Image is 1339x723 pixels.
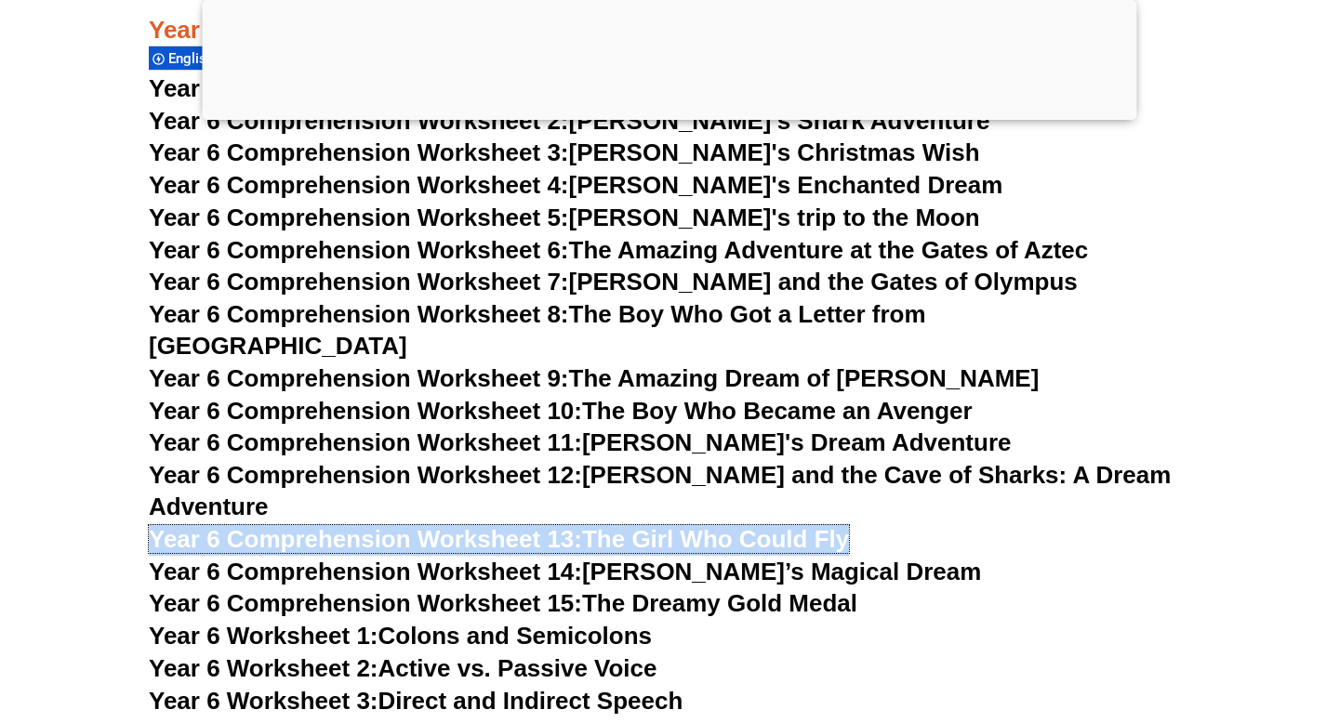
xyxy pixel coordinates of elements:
[149,236,569,264] span: Year 6 Comprehension Worksheet 6:
[149,236,1088,264] a: Year 6 Comprehension Worksheet 6:The Amazing Adventure at the Gates of Aztec
[149,204,569,231] span: Year 6 Comprehension Worksheet 5:
[149,300,569,328] span: Year 6 Comprehension Worksheet 8:
[149,74,975,102] a: Year 6 Comprehension Worksheet 1: A Magical Journey to the Pyramids
[149,107,569,135] span: Year 6 Comprehension Worksheet 2:
[149,461,1171,520] a: Year 6 Comprehension Worksheet 12:[PERSON_NAME] and the Cave of Sharks: A Dream Adventure
[149,428,582,456] span: Year 6 Comprehension Worksheet 11:
[149,654,378,682] span: Year 6 Worksheet 2:
[149,461,582,489] span: Year 6 Comprehension Worksheet 12:
[149,589,857,617] a: Year 6 Comprehension Worksheet 15:The Dreamy Gold Medal
[149,589,582,617] span: Year 6 Comprehension Worksheet 15:
[149,558,582,585] span: Year 6 Comprehension Worksheet 14:
[149,558,981,585] a: Year 6 Comprehension Worksheet 14:[PERSON_NAME]’s Magical Dream
[149,138,569,166] span: Year 6 Comprehension Worksheet 3:
[149,622,652,650] a: Year 6 Worksheet 1:Colons and Semicolons
[149,397,582,425] span: Year 6 Comprehension Worksheet 10:
[149,46,329,71] div: English Tutoring Services
[149,300,926,360] a: Year 6 Comprehension Worksheet 8:The Boy Who Got a Letter from [GEOGRAPHIC_DATA]
[149,171,569,199] span: Year 6 Comprehension Worksheet 4:
[149,687,683,715] a: Year 6 Worksheet 3:Direct and Indirect Speech
[149,525,849,553] a: Year 6 Comprehension Worksheet 13:The Girl Who Could Fly
[149,138,980,166] a: Year 6 Comprehension Worksheet 3:[PERSON_NAME]'s Christmas Wish
[1020,513,1339,723] iframe: Chat Widget
[149,654,656,682] a: Year 6 Worksheet 2:Active vs. Passive Voice
[149,268,1078,296] a: Year 6 Comprehension Worksheet 7:[PERSON_NAME] and the Gates of Olympus
[149,364,1039,392] a: Year 6 Comprehension Worksheet 9:The Amazing Dream of [PERSON_NAME]
[149,687,378,715] span: Year 6 Worksheet 3:
[149,397,973,425] a: Year 6 Comprehension Worksheet 10:The Boy Who Became an Avenger
[168,50,332,67] span: English Tutoring Services
[149,268,569,296] span: Year 6 Comprehension Worksheet 7:
[149,364,569,392] span: Year 6 Comprehension Worksheet 9:
[149,622,378,650] span: Year 6 Worksheet 1:
[149,107,989,135] a: Year 6 Comprehension Worksheet 2:[PERSON_NAME]'s Shark Adventure
[149,204,980,231] a: Year 6 Comprehension Worksheet 5:[PERSON_NAME]'s trip to the Moon
[149,525,582,553] span: Year 6 Comprehension Worksheet 13:
[149,428,1011,456] a: Year 6 Comprehension Worksheet 11:[PERSON_NAME]'s Dream Adventure
[149,171,1002,199] a: Year 6 Comprehension Worksheet 4:[PERSON_NAME]'s Enchanted Dream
